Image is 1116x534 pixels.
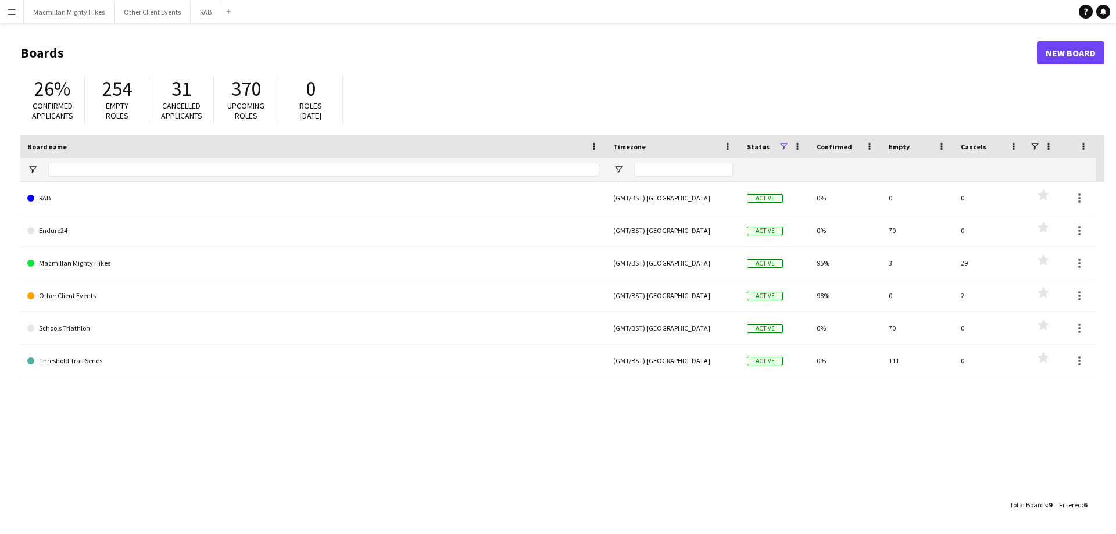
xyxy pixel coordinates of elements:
[27,279,599,312] a: Other Client Events
[747,324,783,333] span: Active
[161,101,202,121] span: Cancelled applicants
[882,345,954,377] div: 111
[1037,41,1104,64] a: New Board
[954,279,1026,311] div: 2
[27,312,599,345] a: Schools Triathlon
[1010,500,1047,509] span: Total Boards
[747,227,783,235] span: Active
[231,76,261,102] span: 370
[306,76,316,102] span: 0
[171,76,191,102] span: 31
[817,142,852,151] span: Confirmed
[634,163,733,177] input: Timezone Filter Input
[613,142,646,151] span: Timezone
[810,279,882,311] div: 98%
[810,182,882,214] div: 0%
[747,357,783,365] span: Active
[1059,493,1087,516] div: :
[1010,493,1052,516] div: :
[227,101,264,121] span: Upcoming roles
[27,247,599,279] a: Macmillan Mighty Hikes
[115,1,191,23] button: Other Client Events
[1083,500,1087,509] span: 6
[27,182,599,214] a: RAB
[882,182,954,214] div: 0
[954,345,1026,377] div: 0
[606,214,740,246] div: (GMT/BST) [GEOGRAPHIC_DATA]
[32,101,73,121] span: Confirmed applicants
[27,345,599,377] a: Threshold Trail Series
[606,312,740,344] div: (GMT/BST) [GEOGRAPHIC_DATA]
[606,182,740,214] div: (GMT/BST) [GEOGRAPHIC_DATA]
[961,142,986,151] span: Cancels
[810,214,882,246] div: 0%
[747,259,783,268] span: Active
[613,164,624,175] button: Open Filter Menu
[34,76,70,102] span: 26%
[106,101,128,121] span: Empty roles
[810,312,882,344] div: 0%
[747,194,783,203] span: Active
[810,345,882,377] div: 0%
[27,214,599,247] a: Endure24
[606,345,740,377] div: (GMT/BST) [GEOGRAPHIC_DATA]
[954,247,1026,279] div: 29
[882,279,954,311] div: 0
[810,247,882,279] div: 95%
[24,1,115,23] button: Macmillan Mighty Hikes
[20,44,1037,62] h1: Boards
[606,279,740,311] div: (GMT/BST) [GEOGRAPHIC_DATA]
[954,182,1026,214] div: 0
[191,1,221,23] button: RAB
[882,247,954,279] div: 3
[882,312,954,344] div: 70
[48,163,599,177] input: Board name Filter Input
[1059,500,1082,509] span: Filtered
[747,142,770,151] span: Status
[27,164,38,175] button: Open Filter Menu
[954,312,1026,344] div: 0
[882,214,954,246] div: 70
[299,101,322,121] span: Roles [DATE]
[889,142,910,151] span: Empty
[102,76,132,102] span: 254
[27,142,67,151] span: Board name
[747,292,783,300] span: Active
[606,247,740,279] div: (GMT/BST) [GEOGRAPHIC_DATA]
[1049,500,1052,509] span: 9
[954,214,1026,246] div: 0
